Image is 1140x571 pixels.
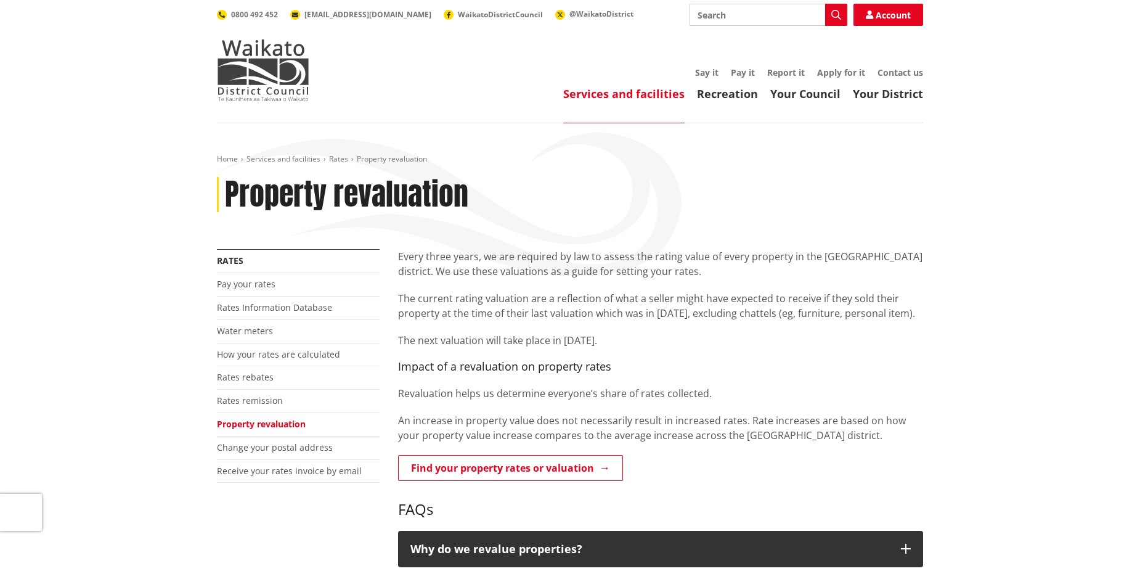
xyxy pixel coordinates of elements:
[767,67,805,78] a: Report it
[246,154,320,164] a: Services and facilities
[398,531,923,568] button: Why do we revalue properties?
[853,4,923,26] a: Account
[217,371,274,383] a: Rates rebates
[398,291,923,321] p: The current rating valuation are a reflection of what a seller might have expected to receive if ...
[217,9,278,20] a: 0800 492 452
[695,67,719,78] a: Say it
[217,39,309,101] img: Waikato District Council - Te Kaunihera aa Takiwaa o Waikato
[458,9,543,20] span: WaikatoDistrictCouncil
[304,9,431,20] span: [EMAIL_ADDRESS][DOMAIN_NAME]
[290,9,431,20] a: [EMAIL_ADDRESS][DOMAIN_NAME]
[853,86,923,101] a: Your District
[217,465,362,477] a: Receive your rates invoice by email
[217,442,333,453] a: Change your postal address
[398,413,923,443] p: An increase in property value does not necessarily result in increased rates. Rate increases are ...
[690,4,847,26] input: Search input
[217,278,275,290] a: Pay your rates
[217,395,283,406] a: Rates remission
[770,86,841,101] a: Your Council
[563,86,685,101] a: Services and facilities
[398,333,923,348] p: The next valuation will take place in [DATE].
[410,543,889,556] p: Why do we revalue properties?
[697,86,758,101] a: Recreation
[329,154,348,164] a: Rates
[217,154,923,165] nav: breadcrumb
[217,348,340,360] a: How your rates are calculated
[217,325,273,337] a: Water meters
[357,154,427,164] span: Property revaluation
[398,249,923,279] p: Every three years, we are required by law to assess the rating value of every property in the [GE...
[231,9,278,20] span: 0800 492 452
[817,67,865,78] a: Apply for it
[398,483,923,519] h3: FAQs
[877,67,923,78] a: Contact us
[444,9,543,20] a: WaikatoDistrictCouncil
[225,177,468,213] h1: Property revaluation
[217,418,306,430] a: Property revaluation
[217,302,332,313] a: Rates Information Database
[398,386,923,401] p: Revaluation helps us determine everyone’s share of rates collected.
[217,154,238,164] a: Home
[731,67,755,78] a: Pay it
[217,255,243,266] a: Rates
[569,9,633,19] span: @WaikatoDistrict
[555,9,633,19] a: @WaikatoDistrict
[398,360,923,374] h4: Impact of a revaluation on property rates
[398,455,623,481] a: Find your property rates or valuation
